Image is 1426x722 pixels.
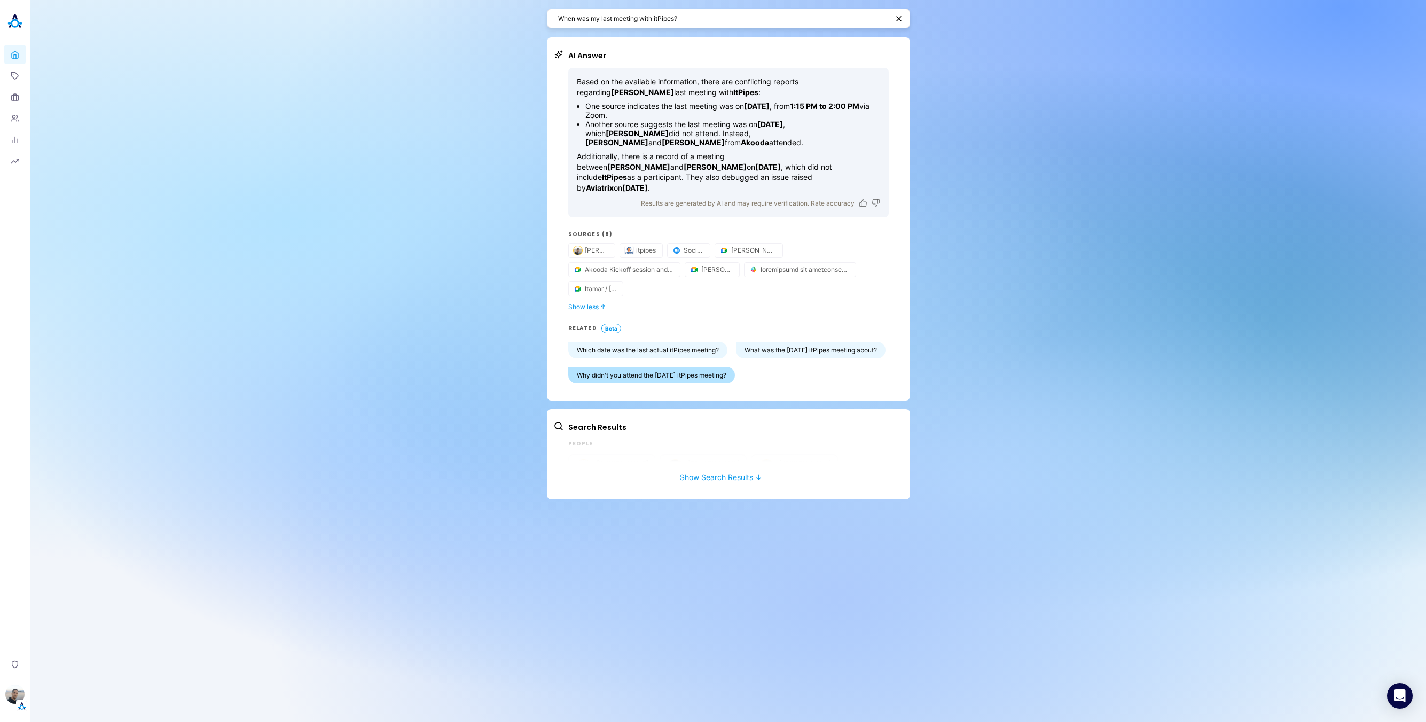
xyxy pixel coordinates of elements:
strong: Akooda [741,138,769,147]
button: Show Search Results ↓ [553,462,889,482]
h3: Sources (8) [568,230,889,239]
h3: RELATED [568,324,597,333]
button: source-button [569,244,615,257]
button: Show less ↓ [568,303,889,311]
button: source-button [685,263,740,277]
strong: [PERSON_NAME] [607,162,670,171]
span: Akooda Kickoff session and [PERSON_NAME] [585,265,673,273]
strong: [DATE] [757,120,783,129]
img: Eli Leon [573,246,583,255]
textarea: When was my last meeting with itPipes? [558,13,888,23]
img: Eli Leon [5,685,25,704]
span: Beta [601,324,621,333]
button: What was the [DATE] itPipes meeting about? [736,342,886,358]
strong: [DATE] [622,183,648,192]
button: source-button [668,244,710,257]
span: Social. [684,246,703,254]
span: ↓ [600,303,606,311]
strong: [DATE] [755,162,781,171]
p: Results are generated by AI and may require verification. Rate accuracy [641,198,855,209]
img: itpipes [624,246,634,255]
button: Eli LeonTenant Logo [4,680,26,711]
button: source-button [569,282,623,296]
strong: [DATE] [744,101,770,111]
span: [PERSON_NAME] [585,246,608,254]
button: source-button [745,263,856,277]
span: [PERSON_NAME]/[PERSON_NAME]/[PERSON_NAME] [731,246,776,254]
button: source-button [569,263,680,277]
button: source-button [620,244,662,257]
img: Google Meet [690,265,699,274]
img: Akooda Logo [4,11,26,32]
strong: [PERSON_NAME] [662,138,725,147]
img: Zoom [672,246,681,255]
span: [PERSON_NAME] / [PERSON_NAME] [701,265,733,273]
span: loremipsumd sit ametconsec Adipis Elitse, Doe Temp, Incidid Utlaboree dol M ali enimadm veniamqui... [761,265,849,273]
strong: ItPipes [602,172,627,182]
div: Open Intercom Messenger [1387,683,1413,709]
span: Itamar / [PERSON_NAME] [585,285,617,293]
button: Why didn't you attend the [DATE] itPipes meeting? [568,367,735,383]
img: Google Meet [573,284,583,294]
img: Tenant Logo [17,701,27,711]
strong: [PERSON_NAME] [684,162,747,171]
img: Google Meet [573,265,583,274]
h2: AI Answer [568,50,889,61]
p: Based on the available information, there are conflicting reports regarding last meeting with : [577,76,880,97]
li: Another source suggests the last meeting was on , which did not attend. Instead, and from attended. [585,120,880,147]
button: Dislike [872,199,880,207]
img: Google Meet [719,246,729,255]
h2: Search Results [568,422,889,433]
span: itpipes [636,246,656,254]
button: Like [859,199,867,207]
strong: [PERSON_NAME] [611,88,674,97]
strong: [PERSON_NAME] [585,138,648,147]
button: Which date was the last actual itPipes meeting? [568,342,727,358]
p: Additionally, there is a record of a meeting between and on , which did not include as a particip... [577,151,880,193]
button: source-button [715,244,782,257]
img: Slack [749,265,758,274]
strong: [PERSON_NAME] [606,129,669,138]
li: One source indicates the last meeting was on , from via Zoom. [585,101,880,120]
strong: ItPipes [733,88,758,97]
strong: Aviatrix [586,183,614,192]
strong: 1:15 PM to 2:00 PM [790,101,859,111]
